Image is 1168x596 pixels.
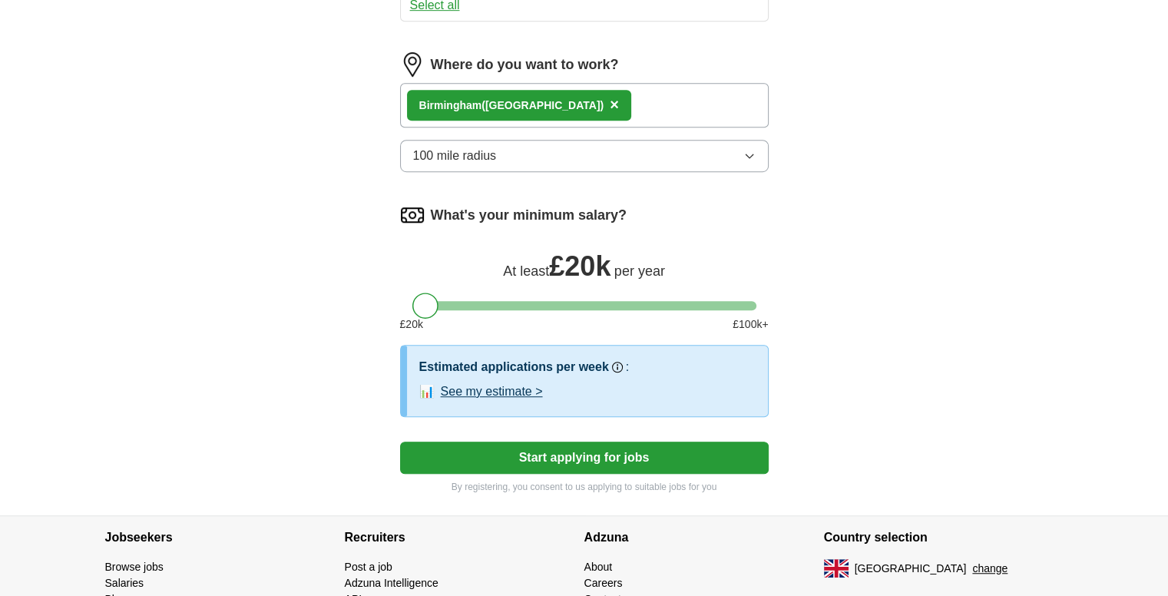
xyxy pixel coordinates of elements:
[413,147,497,165] span: 100 mile radius
[549,250,610,282] span: £ 20k
[610,96,619,113] span: ×
[503,263,549,279] span: At least
[855,561,967,577] span: [GEOGRAPHIC_DATA]
[400,203,425,227] img: salary.png
[431,205,627,226] label: What's your minimum salary?
[584,577,623,589] a: Careers
[431,55,619,75] label: Where do you want to work?
[610,94,619,117] button: ×
[626,358,629,376] h3: :
[400,52,425,77] img: location.png
[419,98,604,114] div: ham
[972,561,1008,577] button: change
[824,516,1064,559] h4: Country selection
[400,316,423,333] span: £ 20 k
[400,442,769,474] button: Start applying for jobs
[441,382,543,401] button: See my estimate >
[419,382,435,401] span: 📊
[400,140,769,172] button: 100 mile radius
[481,99,604,111] span: ([GEOGRAPHIC_DATA])
[824,559,849,578] img: UK flag
[614,263,665,279] span: per year
[345,577,438,589] a: Adzuna Intelligence
[345,561,392,573] a: Post a job
[584,561,613,573] a: About
[105,577,144,589] a: Salaries
[419,358,609,376] h3: Estimated applications per week
[105,561,164,573] a: Browse jobs
[400,480,769,494] p: By registering, you consent to us applying to suitable jobs for you
[419,99,460,111] strong: Birming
